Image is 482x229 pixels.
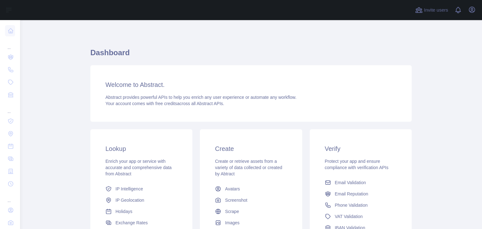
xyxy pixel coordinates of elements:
div: ... [5,102,15,114]
span: Abstract provides powerful APIs to help you enrich any user experience or automate any workflow. [105,95,297,100]
span: Email Validation [335,179,366,186]
a: IP Intelligence [103,183,180,194]
span: Invite users [424,7,448,14]
a: VAT Validation [322,211,399,222]
h3: Create [215,144,287,153]
div: ... [5,38,15,50]
h3: Lookup [105,144,177,153]
a: Email Reputation [322,188,399,200]
span: Enrich your app or service with accurate and comprehensive data from Abstract [105,159,172,176]
h1: Dashboard [90,48,412,63]
a: Images [212,217,289,228]
h3: Verify [325,144,397,153]
span: free credits [155,101,177,106]
a: Screenshot [212,194,289,206]
span: Email Reputation [335,191,368,197]
span: Screenshot [225,197,247,203]
button: Invite users [414,5,449,15]
span: Create or retrieve assets from a variety of data collected or created by Abtract [215,159,282,176]
div: ... [5,191,15,203]
span: Scrape [225,208,239,215]
span: Exchange Rates [115,220,148,226]
a: Avatars [212,183,289,194]
a: Scrape [212,206,289,217]
span: IP Geolocation [115,197,144,203]
span: Images [225,220,239,226]
a: Holidays [103,206,180,217]
a: Email Validation [322,177,399,188]
span: Avatars [225,186,240,192]
span: Holidays [115,208,132,215]
a: IP Geolocation [103,194,180,206]
a: Exchange Rates [103,217,180,228]
span: Phone Validation [335,202,368,208]
a: Phone Validation [322,200,399,211]
span: Protect your app and ensure compliance with verification APIs [325,159,388,170]
span: VAT Validation [335,213,363,220]
span: Your account comes with across all Abstract APIs. [105,101,224,106]
span: IP Intelligence [115,186,143,192]
h3: Welcome to Abstract. [105,80,397,89]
